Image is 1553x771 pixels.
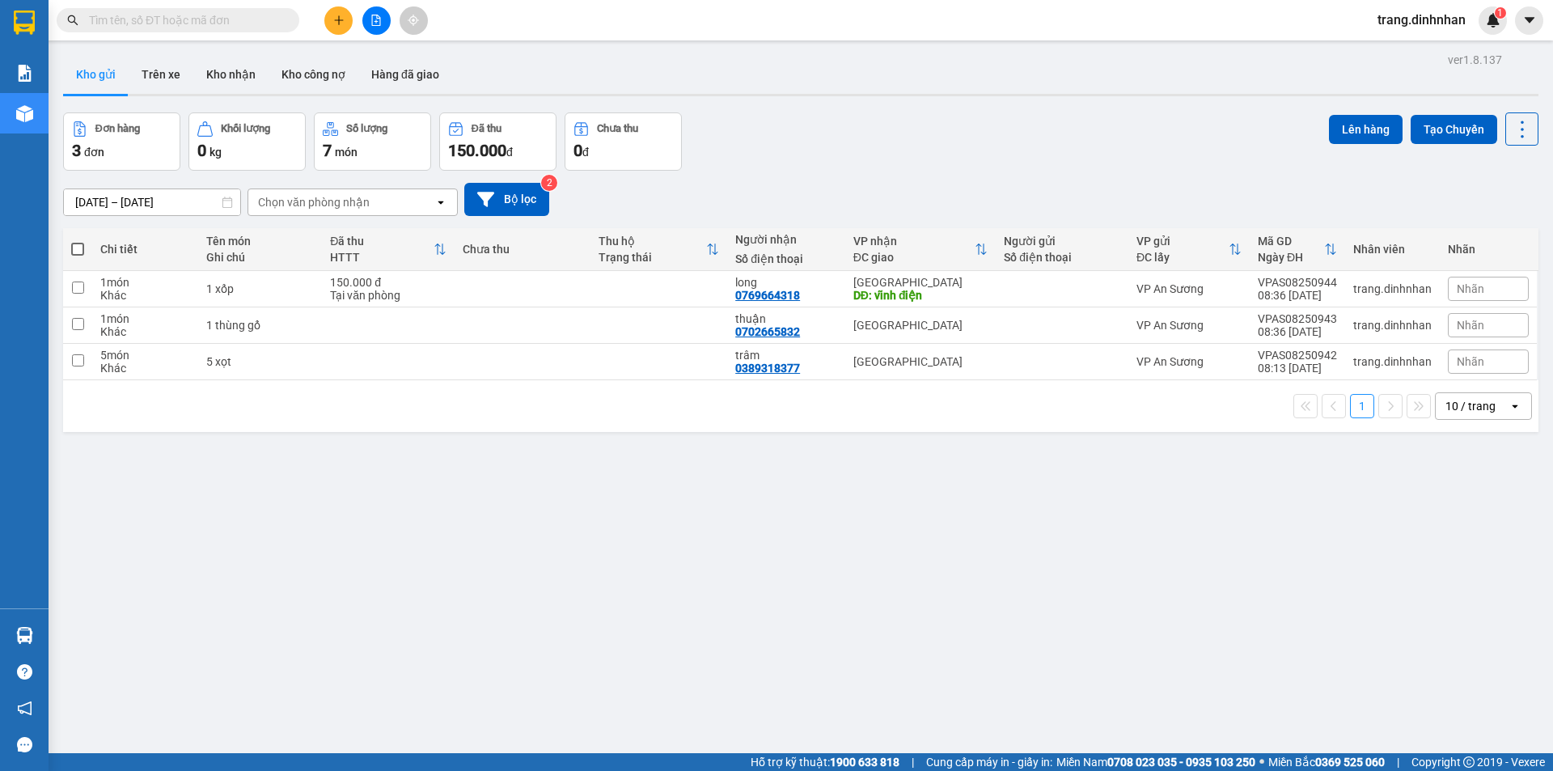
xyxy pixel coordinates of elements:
span: Cung cấp máy in - giấy in: [926,753,1052,771]
div: Khác [100,362,189,375]
span: Miền Bắc [1268,753,1385,771]
span: món [335,146,358,159]
div: trang.dinhnhan [1353,355,1432,368]
th: Toggle SortBy [845,228,996,271]
div: 0389318377 [735,362,800,375]
svg: open [434,196,447,209]
img: logo-vxr [14,11,35,35]
button: Hàng đã giao [358,55,452,94]
span: Nhãn [1457,319,1484,332]
strong: 0369 525 060 [1315,756,1385,769]
span: Miền Nam [1056,753,1255,771]
div: 0769664318 [735,289,800,302]
div: Người gửi [1004,235,1120,248]
svg: open [1509,400,1521,413]
div: Khác [100,289,189,302]
img: solution-icon [16,65,33,82]
div: ver 1.8.137 [1448,51,1502,69]
span: 0 [573,141,582,160]
div: Khác [100,325,189,338]
span: đ [582,146,589,159]
span: 3 [72,141,81,160]
button: Khối lượng0kg [188,112,306,171]
button: 1 [1350,394,1374,418]
div: 5 xọt [206,355,314,368]
div: Đơn hàng [95,123,140,134]
div: HTTT [330,251,434,264]
div: thuận [735,312,837,325]
span: file-add [370,15,382,26]
div: trâm [735,349,837,362]
div: Thu hộ [599,235,706,248]
div: trang.dinhnhan [1353,282,1432,295]
div: Chọn văn phòng nhận [258,194,370,210]
div: Đã thu [330,235,434,248]
span: search [67,15,78,26]
div: long [735,276,837,289]
button: Trên xe [129,55,193,94]
span: 7 [323,141,332,160]
button: Tạo Chuyến [1411,115,1497,144]
button: caret-down [1515,6,1543,35]
img: warehouse-icon [16,105,33,122]
th: Toggle SortBy [1128,228,1250,271]
div: 08:13 [DATE] [1258,362,1337,375]
span: ⚪️ [1259,759,1264,765]
div: [GEOGRAPHIC_DATA] [853,276,988,289]
div: Đã thu [472,123,501,134]
div: 0702665832 [735,325,800,338]
span: đ [506,146,513,159]
button: Kho nhận [193,55,269,94]
div: Mã GD [1258,235,1324,248]
div: VPAS08250944 [1258,276,1337,289]
div: 1 xốp [206,282,314,295]
th: Toggle SortBy [322,228,455,271]
div: VP nhận [853,235,975,248]
div: 08:36 [DATE] [1258,289,1337,302]
span: 0 [197,141,206,160]
button: aim [400,6,428,35]
div: 5 món [100,349,189,362]
div: Tên món [206,235,314,248]
span: đơn [84,146,104,159]
div: Ngày ĐH [1258,251,1324,264]
div: ĐC lấy [1136,251,1229,264]
span: aim [408,15,419,26]
sup: 1 [1495,7,1506,19]
button: Bộ lọc [464,183,549,216]
button: Đơn hàng3đơn [63,112,180,171]
div: Trạng thái [599,251,706,264]
div: [GEOGRAPHIC_DATA] [853,319,988,332]
strong: 0708 023 035 - 0935 103 250 [1107,756,1255,769]
div: [GEOGRAPHIC_DATA] [853,355,988,368]
span: notification [17,701,32,716]
span: | [1397,753,1399,771]
span: trang.dinhnhan [1365,10,1479,30]
img: icon-new-feature [1486,13,1500,28]
button: file-add [362,6,391,35]
div: DĐ: vĩnh điện [853,289,988,302]
div: VP An Sương [1136,319,1242,332]
div: 150.000 đ [330,276,446,289]
span: 1 [1497,7,1503,19]
div: 1 thùng gổ [206,319,314,332]
div: VP gửi [1136,235,1229,248]
div: Số điện thoại [1004,251,1120,264]
div: Người nhận [735,233,837,246]
span: plus [333,15,345,26]
span: Nhãn [1457,355,1484,368]
button: Lên hàng [1329,115,1403,144]
div: VPAS08250943 [1258,312,1337,325]
div: Ghi chú [206,251,314,264]
sup: 2 [541,175,557,191]
div: Số điện thoại [735,252,837,265]
button: Kho công nợ [269,55,358,94]
div: 1 món [100,276,189,289]
div: Tại văn phòng [330,289,446,302]
div: Nhãn [1448,243,1529,256]
div: Nhân viên [1353,243,1432,256]
img: warehouse-icon [16,627,33,644]
span: copyright [1463,756,1475,768]
div: ĐC giao [853,251,975,264]
span: question-circle [17,664,32,680]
